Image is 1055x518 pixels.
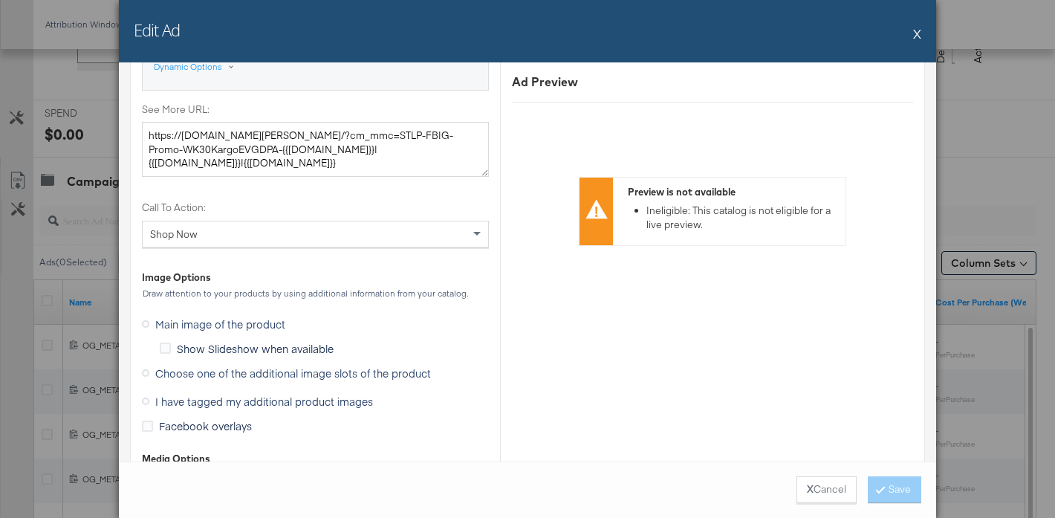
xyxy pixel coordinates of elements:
label: See More URL: [142,103,489,117]
div: Preview is not available [628,185,838,199]
h2: Edit Ad [134,19,180,41]
div: Media Options [142,452,489,466]
strong: X [807,482,814,496]
label: Call To Action: [142,201,489,215]
span: Shop Now [150,227,198,241]
li: Ineligible: This catalog is not eligible for a live preview. [646,204,838,231]
div: Draw attention to your products by using additional information from your catalog. [142,288,489,299]
span: Main image of the product [155,317,285,331]
div: Ad Preview [512,74,913,91]
div: Image Options [142,271,211,285]
span: Facebook overlays [159,418,252,433]
span: Show Slideshow when available [177,341,334,356]
div: Dynamic Options [154,61,222,73]
span: I have tagged my additional product images [155,394,373,409]
span: Choose one of the additional image slots of the product [155,366,431,381]
textarea: https://[DOMAIN_NAME][PERSON_NAME]/?cm_mmc=STLP-FBIG-Promo-WK30KargoEVGDPA-{{[DOMAIN_NAME]}}|{{[D... [142,122,489,177]
button: XCancel [796,476,857,503]
button: X [913,19,921,48]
